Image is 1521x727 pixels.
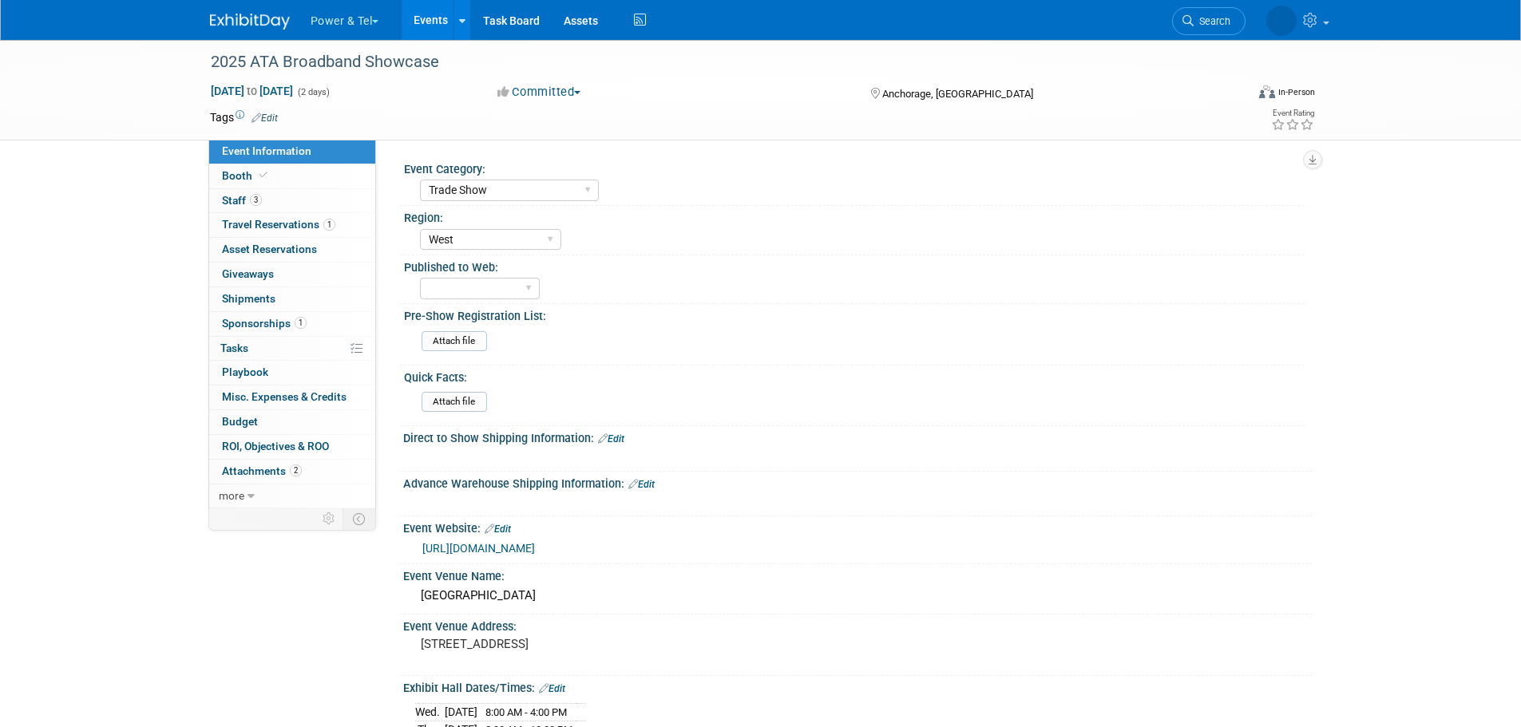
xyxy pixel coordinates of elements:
a: Search [1172,7,1246,35]
a: Edit [539,683,565,694]
div: Published to Web: [404,255,1305,275]
a: [URL][DOMAIN_NAME] [422,542,535,555]
span: Event Information [222,144,311,157]
div: Pre-Show Registration List: [404,304,1305,324]
div: [GEOGRAPHIC_DATA] [415,583,1300,608]
div: Event Category: [404,157,1305,177]
a: Budget [209,410,375,434]
a: Edit [598,433,624,444]
span: 8:00 AM - 4:00 PM [485,706,567,718]
div: Event Venue Address: [403,614,1312,634]
td: Tags [210,109,278,125]
div: Event Rating [1271,109,1314,117]
a: Edit [628,479,655,490]
span: Shipments [222,292,275,305]
a: ROI, Objectives & ROO [209,435,375,459]
i: Booth reservation complete [259,171,267,180]
span: Travel Reservations [222,218,335,231]
a: Playbook [209,361,375,385]
span: 2 [290,464,302,476]
pre: [STREET_ADDRESS] [421,637,764,651]
img: Melissa Seibring [1266,6,1297,36]
span: 1 [323,219,335,231]
div: 2025 ATA Broadband Showcase [205,48,1222,77]
div: In-Person [1277,86,1315,98]
div: Region: [404,206,1305,226]
span: to [244,85,259,97]
span: ROI, Objectives & ROO [222,440,329,452]
span: Playbook [222,365,268,378]
span: [DATE] [DATE] [210,84,294,98]
span: (2 days) [296,87,330,97]
a: Event Information [209,140,375,164]
div: Exhibit Hall Dates/Times: [403,676,1312,697]
a: Misc. Expenses & Credits [209,385,375,409]
span: Asset Reservations [222,243,317,255]
a: more [209,484,375,508]
a: Attachments2 [209,460,375,484]
div: Advance Warehouse Shipping Information: [403,472,1312,492]
td: Personalize Event Tab Strip [315,508,343,529]
span: Budget [222,415,258,428]
img: ExhibitDay [210,14,290,30]
span: Anchorage, [GEOGRAPHIC_DATA] [882,88,1033,100]
span: Attachments [222,464,302,477]
span: more [219,489,244,502]
div: Quick Facts: [404,365,1305,385]
span: Misc. Expenses & Credits [222,390,347,403]
a: Asset Reservations [209,238,375,262]
td: Toggle Event Tabs [343,508,375,529]
img: Format-Inperson.png [1259,85,1275,98]
a: Booth [209,164,375,188]
a: Travel Reservations1 [209,213,375,237]
a: Staff3 [209,189,375,213]
div: Event Website: [403,516,1312,537]
span: Tasks [220,342,248,354]
a: Edit [485,524,511,535]
a: Sponsorships1 [209,312,375,336]
a: Edit [252,113,278,124]
a: Shipments [209,287,375,311]
div: Event Venue Name: [403,564,1312,584]
td: Wed. [415,703,445,721]
td: [DATE] [445,703,477,721]
span: 3 [250,194,262,206]
span: Sponsorships [222,317,307,330]
span: Search [1194,15,1230,27]
span: Staff [222,194,262,207]
a: Tasks [209,337,375,361]
span: 1 [295,317,307,329]
button: Committed [492,84,587,101]
a: Giveaways [209,263,375,286]
div: Direct to Show Shipping Information: [403,426,1312,447]
div: Event Format [1151,83,1316,107]
span: Booth [222,169,271,182]
span: Giveaways [222,267,274,280]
